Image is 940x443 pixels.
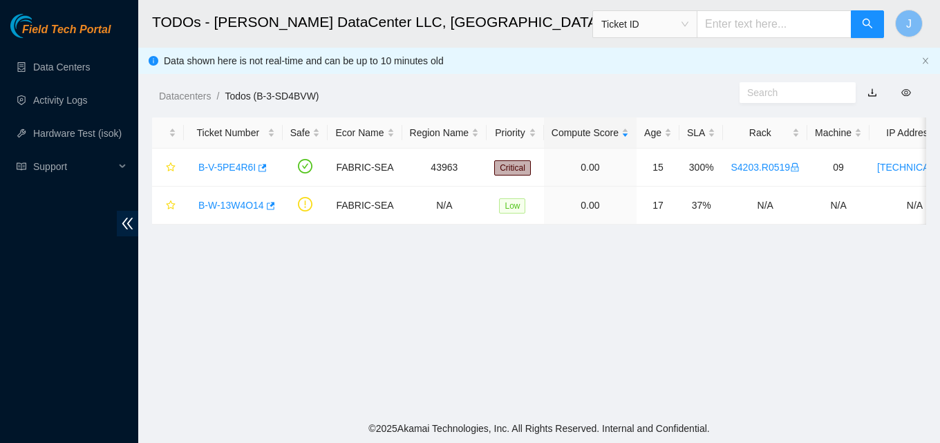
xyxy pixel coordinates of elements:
a: B-W-13W4O14 [198,200,264,211]
span: Low [499,198,525,214]
td: 0.00 [544,149,637,187]
button: star [160,156,176,178]
span: / [216,91,219,102]
span: star [166,162,176,173]
a: B-V-5PE4R6I [198,162,256,173]
a: Todos (B-3-SD4BVW) [225,91,319,102]
span: Ticket ID [601,14,688,35]
img: Akamai Technologies [10,14,70,38]
button: close [921,57,930,66]
td: N/A [807,187,869,225]
span: star [166,200,176,211]
a: Akamai TechnologiesField Tech Portal [10,25,111,43]
span: lock [790,162,800,172]
button: star [160,194,176,216]
span: close [921,57,930,65]
a: S4203.R0519lock [731,162,800,173]
td: N/A [723,187,807,225]
td: FABRIC-SEA [328,149,402,187]
span: Support [33,153,115,180]
span: eye [901,88,911,97]
a: Data Centers [33,62,90,73]
span: check-circle [298,159,312,173]
input: Search [747,85,837,100]
span: exclamation-circle [298,197,312,211]
td: 15 [637,149,679,187]
span: Critical [494,160,531,176]
a: Hardware Test (isok) [33,128,122,139]
span: Field Tech Portal [22,23,111,37]
td: 17 [637,187,679,225]
button: J [895,10,923,37]
td: 0.00 [544,187,637,225]
span: read [17,162,26,171]
td: 09 [807,149,869,187]
footer: © 2025 Akamai Technologies, Inc. All Rights Reserved. Internal and Confidential. [138,414,940,443]
a: Datacenters [159,91,211,102]
a: download [867,87,877,98]
a: Activity Logs [33,95,88,106]
td: 37% [679,187,723,225]
span: search [862,18,873,31]
input: Enter text here... [697,10,852,38]
button: search [851,10,884,38]
td: 300% [679,149,723,187]
span: double-left [117,211,138,236]
td: 43963 [402,149,487,187]
td: FABRIC-SEA [328,187,402,225]
button: download [857,82,887,104]
span: J [906,15,912,32]
td: N/A [402,187,487,225]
